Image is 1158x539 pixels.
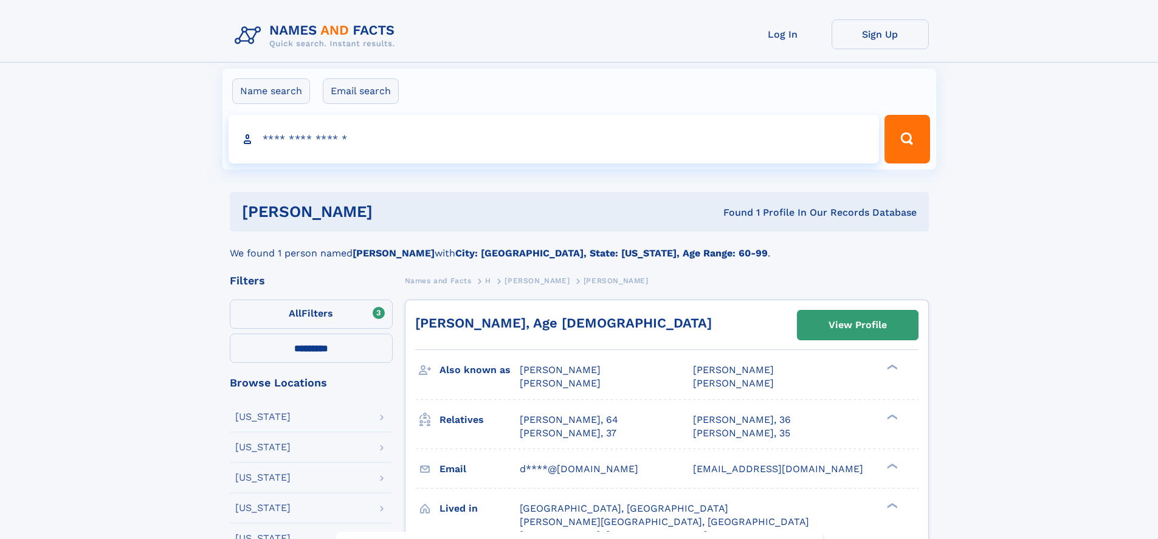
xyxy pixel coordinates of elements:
h3: Email [439,459,520,479]
img: Logo Names and Facts [230,19,405,52]
div: ❯ [884,462,898,470]
a: [PERSON_NAME] [505,273,570,288]
div: Found 1 Profile In Our Records Database [548,206,917,219]
span: [PERSON_NAME] [693,377,774,389]
button: Search Button [884,115,929,163]
b: City: [GEOGRAPHIC_DATA], State: [US_STATE], Age Range: 60-99 [455,247,768,259]
div: [US_STATE] [235,503,291,513]
span: All [289,307,302,319]
span: [PERSON_NAME] [520,364,601,376]
b: [PERSON_NAME] [353,247,435,259]
div: ❯ [884,363,898,371]
div: [US_STATE] [235,473,291,482]
span: [PERSON_NAME] [584,276,649,285]
span: [PERSON_NAME] [505,276,570,285]
div: We found 1 person named with . [230,232,929,261]
a: [PERSON_NAME], 36 [693,413,791,427]
h1: [PERSON_NAME] [242,204,548,219]
div: Browse Locations [230,377,393,388]
div: [US_STATE] [235,442,291,452]
span: H [485,276,491,285]
span: [PERSON_NAME] [520,377,601,389]
a: View Profile [798,311,918,340]
a: H [485,273,491,288]
span: [EMAIL_ADDRESS][DOMAIN_NAME] [693,463,863,475]
a: Log In [734,19,832,49]
a: Names and Facts [405,273,472,288]
h3: Relatives [439,410,520,430]
label: Email search [323,78,399,104]
h3: Lived in [439,498,520,519]
div: ❯ [884,501,898,509]
a: [PERSON_NAME], 64 [520,413,618,427]
div: View Profile [829,311,887,339]
div: ❯ [884,413,898,421]
label: Name search [232,78,310,104]
input: search input [229,115,880,163]
a: [PERSON_NAME], 35 [693,427,790,440]
h3: Also known as [439,360,520,380]
label: Filters [230,300,393,329]
a: [PERSON_NAME], Age [DEMOGRAPHIC_DATA] [415,315,712,331]
span: [GEOGRAPHIC_DATA], [GEOGRAPHIC_DATA] [520,503,728,514]
span: [PERSON_NAME][GEOGRAPHIC_DATA], [GEOGRAPHIC_DATA] [520,516,809,527]
div: [US_STATE] [235,412,291,422]
a: [PERSON_NAME], 37 [520,427,616,440]
span: [PERSON_NAME] [693,364,774,376]
div: Filters [230,275,393,286]
a: Sign Up [832,19,929,49]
